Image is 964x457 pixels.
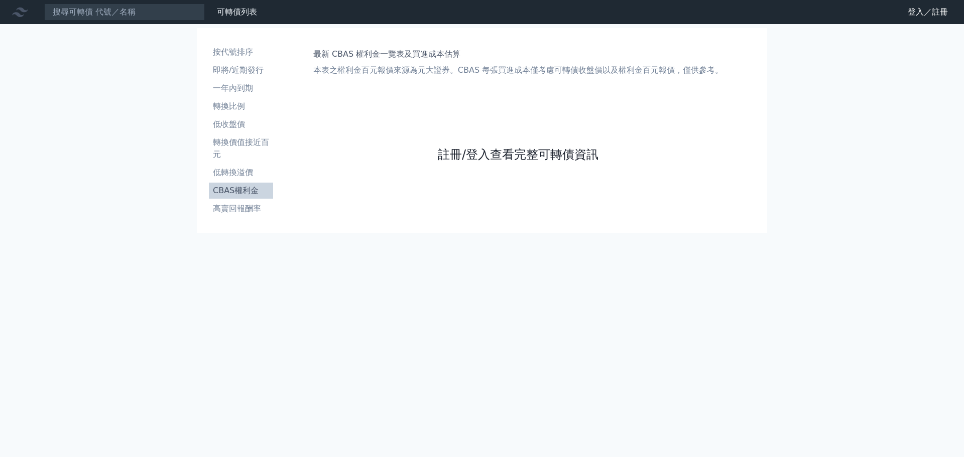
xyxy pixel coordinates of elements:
a: 低轉換溢價 [209,165,273,181]
li: 低收盤價 [209,118,273,130]
a: 即將/近期發行 [209,62,273,78]
li: 按代號排序 [209,46,273,58]
a: 可轉債列表 [217,7,257,17]
li: 低轉換溢價 [209,167,273,179]
a: 登入／註冊 [900,4,956,20]
a: 高賣回報酬率 [209,201,273,217]
p: 本表之權利金百元報價來源為元大證券。CBAS 每張買進成本僅考慮可轉債收盤價以及權利金百元報價，僅供參考。 [313,64,723,76]
li: CBAS權利金 [209,185,273,197]
a: 一年內到期 [209,80,273,96]
li: 一年內到期 [209,82,273,94]
li: 即將/近期發行 [209,64,273,76]
a: 轉換比例 [209,98,273,114]
li: 轉換價值接近百元 [209,136,273,161]
a: 按代號排序 [209,44,273,60]
h1: 最新 CBAS 權利金一覽表及買進成本估算 [313,48,723,60]
input: 搜尋可轉債 代號／名稱 [44,4,205,21]
a: CBAS權利金 [209,183,273,199]
li: 高賣回報酬率 [209,203,273,215]
a: 註冊/登入查看完整可轉債資訊 [438,146,598,163]
a: 低收盤價 [209,116,273,132]
a: 轉換價值接近百元 [209,134,273,163]
li: 轉換比例 [209,100,273,112]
